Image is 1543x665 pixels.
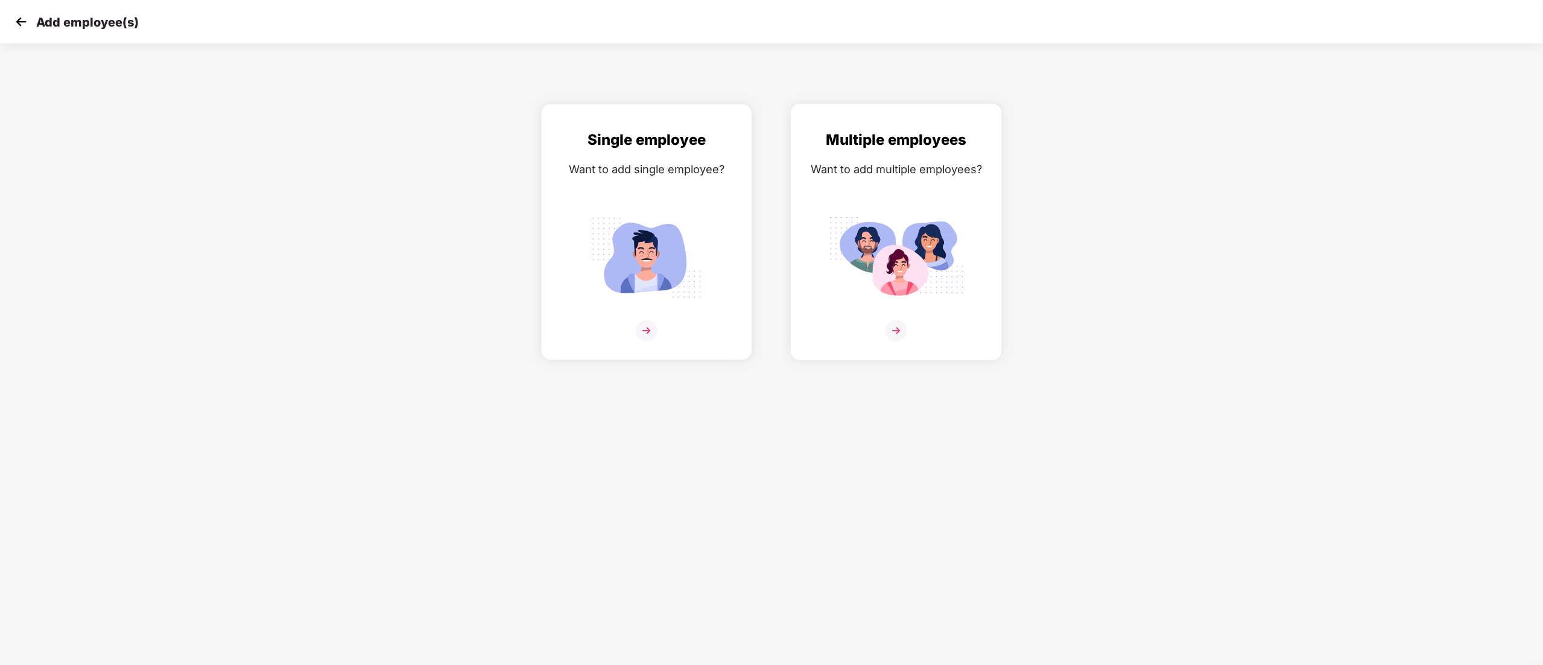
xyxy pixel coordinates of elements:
img: svg+xml;base64,PHN2ZyB4bWxucz0iaHR0cDovL3d3dy53My5vcmcvMjAwMC9zdmciIHdpZHRoPSIzNiIgaGVpZ2h0PSIzNi... [886,320,907,342]
img: svg+xml;base64,PHN2ZyB4bWxucz0iaHR0cDovL3d3dy53My5vcmcvMjAwMC9zdmciIGlkPSJTaW5nbGVfZW1wbG95ZWUiIH... [579,211,714,305]
img: svg+xml;base64,PHN2ZyB4bWxucz0iaHR0cDovL3d3dy53My5vcmcvMjAwMC9zdmciIHdpZHRoPSIzMCIgaGVpZ2h0PSIzMC... [12,13,30,31]
div: Multiple employees [803,129,989,151]
img: svg+xml;base64,PHN2ZyB4bWxucz0iaHR0cDovL3d3dy53My5vcmcvMjAwMC9zdmciIHdpZHRoPSIzNiIgaGVpZ2h0PSIzNi... [636,320,657,342]
div: Want to add multiple employees? [803,161,989,178]
p: Add employee(s) [36,15,139,30]
img: svg+xml;base64,PHN2ZyB4bWxucz0iaHR0cDovL3d3dy53My5vcmcvMjAwMC9zdmciIGlkPSJNdWx0aXBsZV9lbXBsb3llZS... [829,211,964,305]
div: Want to add single employee? [554,161,740,178]
div: Single employee [554,129,740,151]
